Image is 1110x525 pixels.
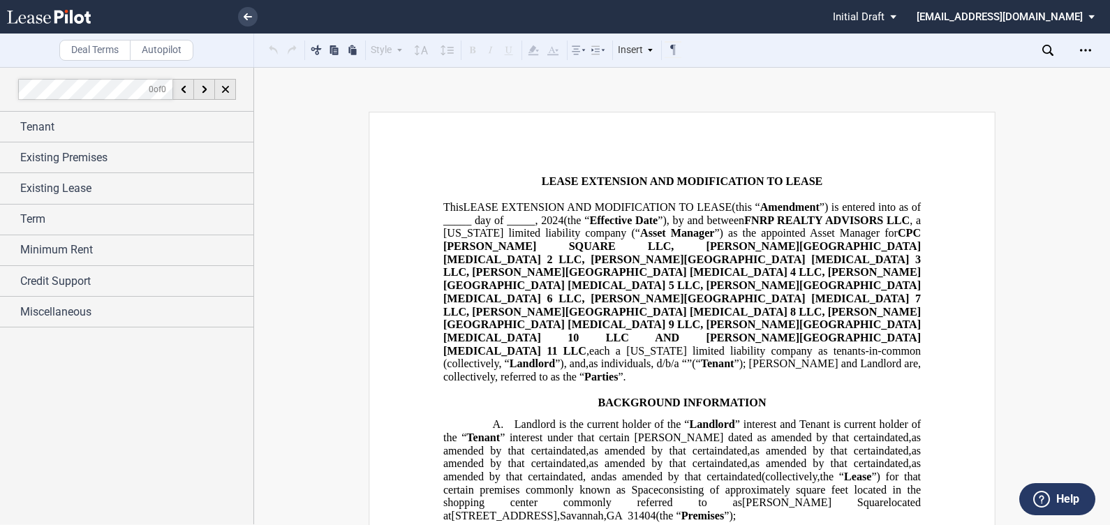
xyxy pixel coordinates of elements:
[326,41,343,58] button: Copy
[443,444,924,469] span: as amended by that certain dated
[833,10,885,23] span: Initial Draft
[665,41,681,58] button: Toggle Control Characters
[628,509,656,522] span: 31404
[616,41,656,59] div: Insert
[515,418,690,431] span: Landlord is the current holder of the “
[443,357,510,370] span: (collectively, “
[20,119,54,135] span: Tenant
[149,84,166,94] span: of
[443,431,924,456] span: as amended by that certain dated
[598,397,766,409] span: BACKGROUND INFORMATION
[443,201,464,214] span: This
[560,509,604,522] span: Savannah
[586,357,589,370] span: ,
[20,242,93,258] span: Minimum Rent
[443,357,924,383] span: ”); [PERSON_NAME] and Landlord are, collectively, referred to as the “
[586,444,589,457] span: ,
[1074,39,1097,61] div: Open Lease options menu
[557,509,560,522] span: ,
[744,214,910,226] span: FNRP REALTY ADVISORS LLC
[583,470,607,482] span: , and
[464,201,732,214] span: LEASE EXTENSION AND MODIFICATION TO LEASE
[909,444,912,457] span: ,
[658,214,744,226] span: ”), by and between
[701,357,734,370] span: Tenant
[714,227,898,239] span: ”) as the appointed Asset Manager for
[443,418,924,443] span: ” interest and Tenant is current holder of the “
[564,357,586,370] span: , and
[762,470,765,482] span: (
[20,180,91,197] span: Existing Lease
[820,470,844,482] span: the “
[586,344,589,357] span: ,
[757,431,909,443] span: as amended by that certain dated
[1056,490,1079,508] label: Help
[452,509,557,522] span: [STREET_ADDRESS]
[584,371,618,383] span: Parties
[909,431,912,443] span: ,
[344,41,361,58] button: Paste
[586,457,589,470] span: ,
[607,509,622,522] span: GA
[1019,483,1095,515] button: Help
[589,344,921,357] span: each a [US_STATE] limited liability company as tenants-in-common
[618,371,626,383] span: ”.
[443,457,924,482] span: as amended by that certain dated
[161,84,166,94] span: 0
[589,214,658,226] span: Effective Date
[466,431,500,443] span: Tenant
[443,483,924,508] span: square feet located in the shopping center commonly referred to as
[760,201,820,214] span: Amendment
[443,496,924,522] span: located at
[742,496,889,509] span: [PERSON_NAME] Square
[687,357,692,370] span: ”
[604,509,607,522] span: ,
[20,273,91,290] span: Credit Support
[563,214,589,226] span: (the “
[443,470,924,495] span: ”) for that certain premises commonly known as Space
[589,444,747,457] span: as amended by that certain dated
[750,457,909,470] span: as amended by that certain dated
[607,470,762,482] span: as amended by that certain dated
[732,201,760,214] span: (this “
[656,509,681,522] span: (the “
[555,357,564,370] span: ”)
[308,41,325,58] button: Cut
[20,304,91,320] span: Miscellaneous
[443,227,924,357] span: CPC [PERSON_NAME] SQUARE LLC, [PERSON_NAME][GEOGRAPHIC_DATA] [MEDICAL_DATA] 2 LLC, [PERSON_NAME][...
[651,357,687,370] span: , d/b/a “
[493,418,504,431] span: A.
[748,444,750,457] span: ,
[20,149,108,166] span: Existing Premises
[750,444,909,457] span: as amended by that certain dated
[149,84,154,94] span: 0
[909,457,912,470] span: ,
[724,509,736,522] span: ”);
[443,214,924,239] span: , a [US_STATE] limited liability company (“
[541,214,563,226] span: 2024
[589,457,747,470] span: as amended by that certain dated
[542,175,823,187] span: LEASE EXTENSION AND MODIFICATION TO LEASE
[443,201,924,226] span: ”) is entered into as of _____ day of _____,
[844,470,871,482] span: Lease
[640,227,714,239] span: Asset Manager
[589,357,651,370] span: as individuals
[692,357,701,370] span: (“
[689,418,734,431] span: Landlord
[765,470,820,482] span: collectively,
[748,457,750,470] span: ,
[59,40,131,61] label: Deal Terms
[20,211,45,228] span: Term
[130,40,193,61] label: Autopilot
[510,357,555,370] span: Landlord
[658,483,790,496] span: consisting of approximately
[500,431,753,443] span: ” interest under that certain [PERSON_NAME] dated
[681,509,724,522] span: Premises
